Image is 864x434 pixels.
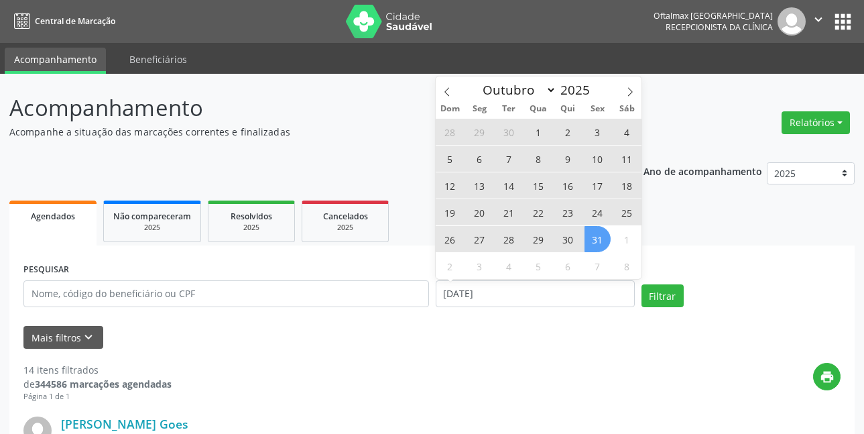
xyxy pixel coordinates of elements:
[555,172,581,199] span: Outubro 16, 2025
[437,199,463,225] span: Outubro 19, 2025
[5,48,106,74] a: Acompanhamento
[31,211,75,222] span: Agendados
[23,363,172,377] div: 14 itens filtrados
[35,15,115,27] span: Central de Marcação
[23,280,429,307] input: Nome, código do beneficiário ou CPF
[437,146,463,172] span: Outubro 5, 2025
[467,172,493,199] span: Outubro 13, 2025
[218,223,285,233] div: 2025
[811,12,826,27] i: 
[23,260,69,280] label: PESQUISAR
[113,223,191,233] div: 2025
[641,284,684,307] button: Filtrar
[436,105,465,113] span: Dom
[553,105,582,113] span: Qui
[526,146,552,172] span: Outubro 8, 2025
[231,211,272,222] span: Resolvidos
[23,391,172,402] div: Página 1 de 1
[523,105,553,113] span: Qua
[9,10,115,32] a: Central de Marcação
[643,162,762,179] p: Ano de acompanhamento
[113,211,191,222] span: Não compareceram
[465,105,494,113] span: Seg
[584,226,611,252] span: Outubro 31, 2025
[467,146,493,172] span: Outubro 6, 2025
[614,199,640,225] span: Outubro 25, 2025
[496,172,522,199] span: Outubro 14, 2025
[782,111,850,134] button: Relatórios
[666,21,773,33] span: Recepcionista da clínica
[614,172,640,199] span: Outubro 18, 2025
[35,378,172,390] strong: 344586 marcações agendadas
[437,119,463,145] span: Setembro 28, 2025
[614,253,640,279] span: Novembro 8, 2025
[23,326,103,349] button: Mais filtroskeyboard_arrow_down
[820,370,835,384] i: print
[467,253,493,279] span: Novembro 3, 2025
[813,363,841,390] button: print
[23,377,172,391] div: de
[526,172,552,199] span: Outubro 15, 2025
[555,253,581,279] span: Novembro 6, 2025
[584,253,611,279] span: Novembro 7, 2025
[496,119,522,145] span: Setembro 30, 2025
[584,119,611,145] span: Outubro 3, 2025
[806,7,831,36] button: 
[831,10,855,34] button: apps
[654,10,773,21] div: Oftalmax [GEOGRAPHIC_DATA]
[494,105,523,113] span: Ter
[584,199,611,225] span: Outubro 24, 2025
[526,199,552,225] span: Outubro 22, 2025
[496,199,522,225] span: Outubro 21, 2025
[467,226,493,252] span: Outubro 27, 2025
[612,105,641,113] span: Sáb
[526,119,552,145] span: Outubro 1, 2025
[467,119,493,145] span: Setembro 29, 2025
[584,146,611,172] span: Outubro 10, 2025
[437,226,463,252] span: Outubro 26, 2025
[61,417,188,431] a: [PERSON_NAME] Goes
[614,146,640,172] span: Outubro 11, 2025
[437,253,463,279] span: Novembro 2, 2025
[556,81,601,99] input: Year
[555,226,581,252] span: Outubro 30, 2025
[496,226,522,252] span: Outubro 28, 2025
[555,146,581,172] span: Outubro 9, 2025
[437,172,463,199] span: Outubro 12, 2025
[120,48,196,71] a: Beneficiários
[614,226,640,252] span: Novembro 1, 2025
[526,253,552,279] span: Novembro 5, 2025
[81,330,96,345] i: keyboard_arrow_down
[778,7,806,36] img: img
[582,105,612,113] span: Sex
[467,199,493,225] span: Outubro 20, 2025
[436,280,635,307] input: Selecione um intervalo
[312,223,379,233] div: 2025
[526,226,552,252] span: Outubro 29, 2025
[477,80,557,99] select: Month
[496,146,522,172] span: Outubro 7, 2025
[496,253,522,279] span: Novembro 4, 2025
[555,199,581,225] span: Outubro 23, 2025
[323,211,368,222] span: Cancelados
[9,125,601,139] p: Acompanhe a situação das marcações correntes e finalizadas
[555,119,581,145] span: Outubro 2, 2025
[9,91,601,125] p: Acompanhamento
[584,172,611,199] span: Outubro 17, 2025
[614,119,640,145] span: Outubro 4, 2025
